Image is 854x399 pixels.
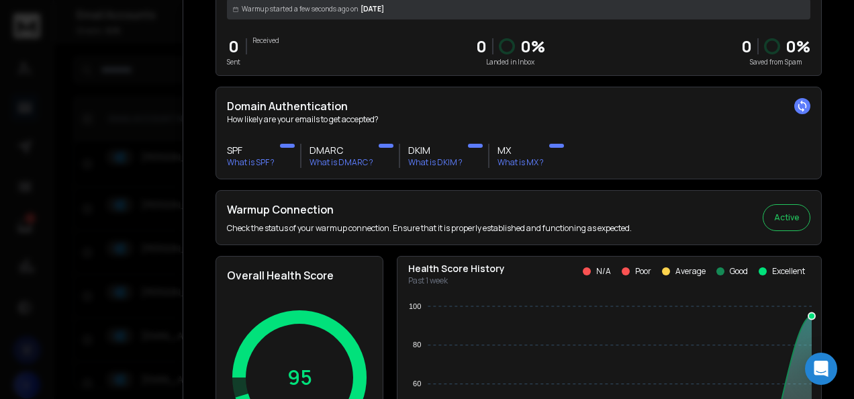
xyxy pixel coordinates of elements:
[772,266,805,277] p: Excellent
[227,114,810,125] p: How likely are your emails to get accepted?
[310,157,373,168] p: What is DMARC ?
[596,266,611,277] p: N/A
[408,275,505,286] p: Past 1 week
[786,36,810,57] p: 0 %
[675,266,706,277] p: Average
[635,266,651,277] p: Poor
[227,57,240,67] p: Sent
[741,35,752,57] strong: 0
[476,57,545,67] p: Landed in Inbox
[408,262,505,275] p: Health Score History
[227,98,810,114] h2: Domain Authentication
[227,267,372,283] h2: Overall Health Score
[476,36,487,57] p: 0
[408,157,463,168] p: What is DKIM ?
[741,57,810,67] p: Saved from Spam
[413,380,421,388] tspan: 60
[497,144,544,157] h3: MX
[287,365,312,390] p: 95
[497,157,544,168] p: What is MX ?
[242,4,358,14] span: Warmup started a few seconds ago on
[520,36,545,57] p: 0 %
[408,144,463,157] h3: DKIM
[763,204,810,231] button: Active
[805,353,837,385] div: Open Intercom Messenger
[227,157,275,168] p: What is SPF ?
[227,36,240,57] p: 0
[730,266,748,277] p: Good
[310,144,373,157] h3: DMARC
[252,36,279,46] p: Received
[413,341,421,349] tspan: 80
[227,223,632,234] p: Check the status of your warmup connection. Ensure that it is properly established and functionin...
[409,302,421,310] tspan: 100
[227,202,632,218] h2: Warmup Connection
[227,144,275,157] h3: SPF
